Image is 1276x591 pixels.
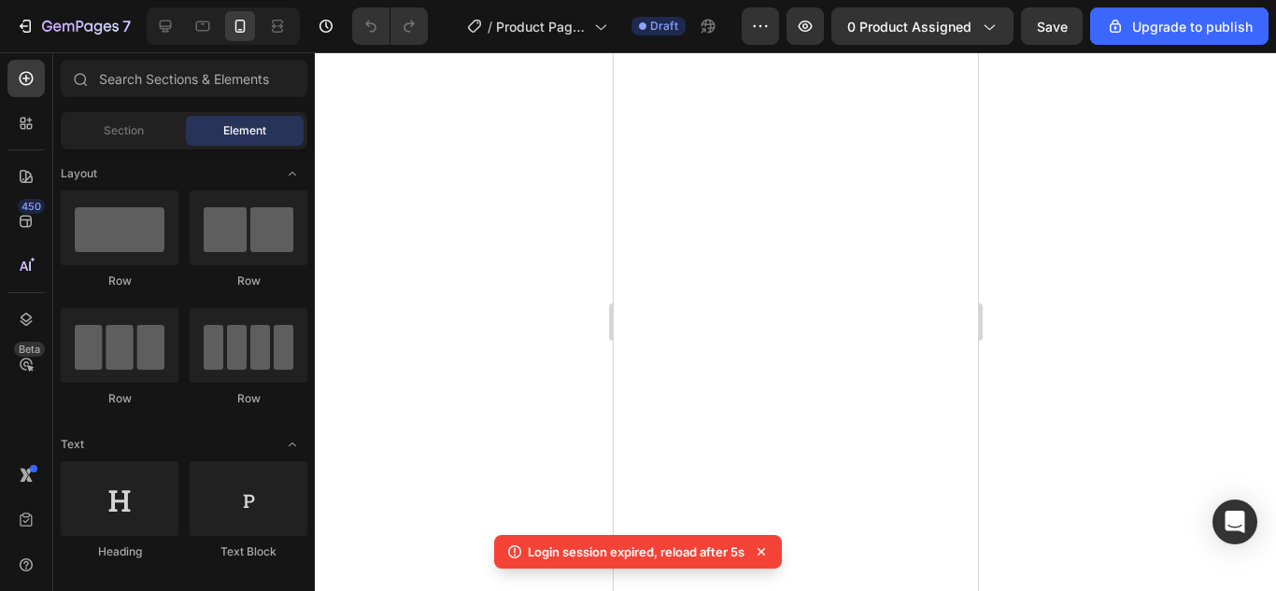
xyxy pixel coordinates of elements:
span: Section [104,122,144,139]
div: Upgrade to publish [1106,17,1253,36]
span: Save [1037,19,1068,35]
div: Row [190,390,307,407]
div: Row [190,273,307,289]
div: Beta [14,342,45,357]
span: Layout [61,165,97,182]
span: Toggle open [277,159,307,189]
span: Draft [650,18,678,35]
span: Text [61,436,84,453]
div: Undo/Redo [352,7,428,45]
span: Product Page - [DATE] 17:51:56 [496,17,587,36]
button: Upgrade to publish [1090,7,1269,45]
div: 450 [18,199,45,214]
span: / [488,17,492,36]
input: Search Sections & Elements [61,60,307,97]
span: 0 product assigned [847,17,971,36]
p: Login session expired, reload after 5s [528,542,744,561]
button: 7 [7,7,139,45]
button: Save [1021,7,1083,45]
span: Element [223,122,266,139]
div: Open Intercom Messenger [1212,500,1257,544]
div: Text Block [190,543,307,560]
div: Heading [61,543,178,560]
div: Row [61,390,178,407]
div: Row [61,273,178,289]
span: Toggle open [277,429,307,459]
iframe: Design area [614,52,978,591]
p: 7 [122,15,131,37]
button: 0 product assigned [831,7,1014,45]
